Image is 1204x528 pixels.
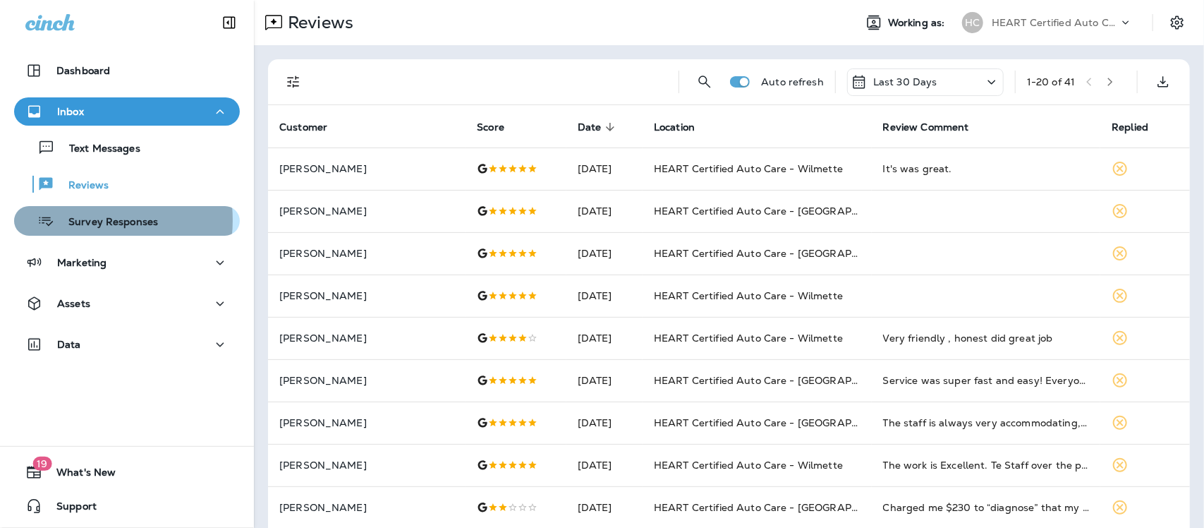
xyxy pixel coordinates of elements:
div: The staff is always very accommodating, knowledgeable, and honestly pretty entertaining. They def... [883,416,1090,430]
span: HEART Certified Auto Care - [GEOGRAPHIC_DATA] [654,205,907,217]
p: [PERSON_NAME] [279,417,454,428]
td: [DATE] [566,232,643,275]
p: [PERSON_NAME] [279,332,454,344]
span: Location [654,121,695,133]
td: [DATE] [566,275,643,317]
div: Service was super fast and easy! Everyone was very friendly and accommodating. Will definitely be... [883,373,1090,388]
p: [PERSON_NAME] [279,205,454,217]
button: Reviews [14,169,240,199]
p: Survey Responses [54,216,158,229]
p: [PERSON_NAME] [279,290,454,301]
span: HEART Certified Auto Care - Wilmette [654,332,843,344]
p: Assets [57,298,90,309]
button: Search Reviews [691,68,719,96]
button: Dashboard [14,56,240,85]
p: [PERSON_NAME] [279,460,454,471]
button: Support [14,492,240,520]
td: [DATE] [566,444,643,486]
button: Survey Responses [14,206,240,236]
p: Marketing [57,257,107,268]
p: Last 30 Days [873,76,937,88]
button: Collapse Sidebar [209,8,249,37]
span: HEART Certified Auto Care - [GEOGRAPHIC_DATA] [654,247,907,260]
div: Very friendly , honest did great job [883,331,1090,345]
button: Text Messages [14,133,240,162]
td: [DATE] [566,148,643,190]
span: Score [477,121,523,133]
span: Working as: [888,17,948,29]
button: Filters [279,68,308,96]
span: Date [578,121,602,133]
span: HEART Certified Auto Care - Wilmette [654,459,843,472]
p: [PERSON_NAME] [279,248,454,259]
span: Review Comment [883,121,969,133]
button: Settings [1165,10,1190,35]
p: Dashboard [56,65,110,76]
span: Location [654,121,713,133]
p: Reviews [54,179,109,193]
button: Inbox [14,97,240,126]
p: Auto refresh [761,76,824,88]
p: [PERSON_NAME] [279,375,454,386]
td: [DATE] [566,402,643,444]
p: Text Messages [55,143,140,156]
span: What's New [42,467,116,484]
div: The work is Excellent. Te Staff over the phone to the visit to drop the car off were Professional... [883,458,1090,472]
span: HEART Certified Auto Care - [GEOGRAPHIC_DATA] [654,374,907,387]
span: 19 [32,457,51,471]
button: 19What's New [14,458,240,486]
span: Support [42,500,97,517]
td: [DATE] [566,190,643,232]
span: Replied [1112,121,1148,133]
p: HEART Certified Auto Care [992,17,1119,28]
td: [DATE] [566,317,643,359]
span: HEART Certified Auto Care - Wilmette [654,162,843,175]
span: HEART Certified Auto Care - [GEOGRAPHIC_DATA] [654,416,907,429]
button: Data [14,330,240,359]
span: Date [578,121,620,133]
span: Score [477,121,504,133]
button: Export as CSV [1149,68,1177,96]
p: [PERSON_NAME] [279,163,454,174]
p: Inbox [57,106,84,117]
span: Customer [279,121,327,133]
span: Review Comment [883,121,987,133]
div: Charged me $230 to “diagnose” that my driver side window would go up! [883,500,1090,515]
span: HEART Certified Auto Care - [GEOGRAPHIC_DATA] [654,501,907,514]
span: Customer [279,121,346,133]
button: Marketing [14,248,240,277]
p: [PERSON_NAME] [279,502,454,513]
div: It's was great. [883,162,1090,176]
span: HEART Certified Auto Care - Wilmette [654,289,843,302]
p: Reviews [282,12,353,33]
td: [DATE] [566,359,643,402]
p: Data [57,339,81,350]
div: HC [962,12,983,33]
button: Assets [14,289,240,318]
div: 1 - 20 of 41 [1027,76,1075,88]
span: Replied [1112,121,1167,133]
